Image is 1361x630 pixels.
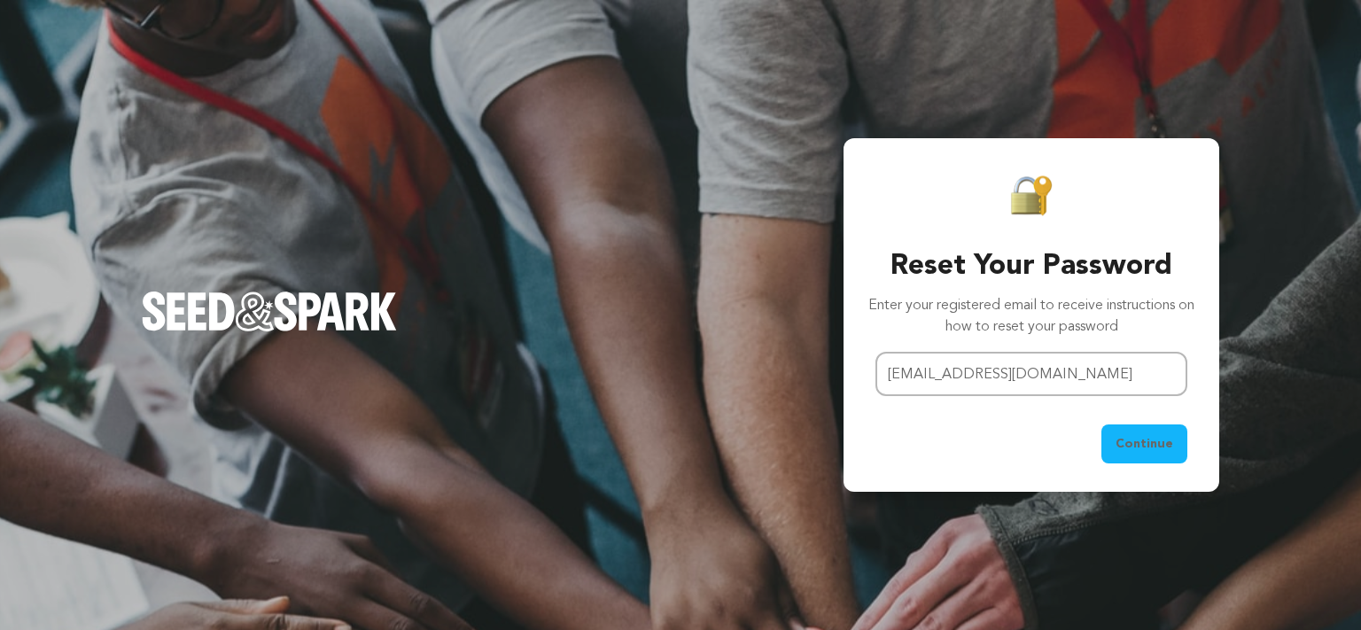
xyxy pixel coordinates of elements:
p: Enter your registered email to receive instructions on how to reset your password [868,295,1194,338]
span: Continue [1116,435,1173,453]
button: Continue [1101,424,1187,463]
img: Seed&Spark Logo [142,292,397,331]
a: Seed&Spark Homepage [142,263,397,366]
img: Seed&Spark Padlock Icon [1010,174,1053,217]
input: Email address [875,352,1187,397]
h3: Reset Your Password [868,245,1194,288]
